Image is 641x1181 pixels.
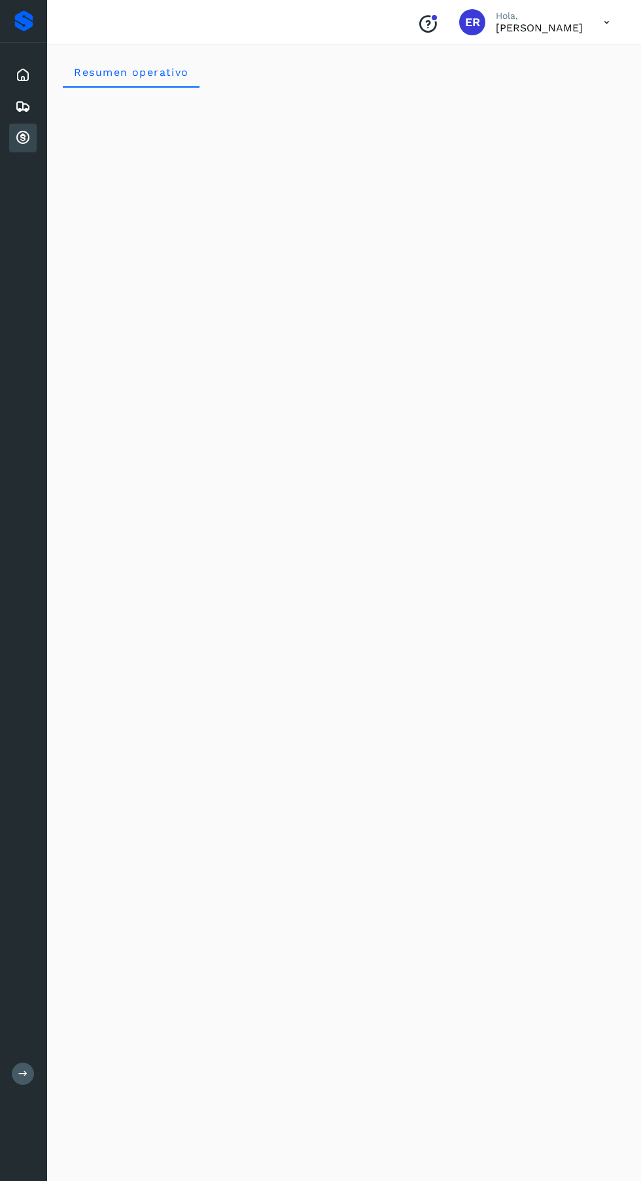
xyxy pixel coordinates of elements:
div: Embarques [9,92,37,121]
div: Inicio [9,61,37,90]
span: Resumen operativo [73,66,189,78]
p: Hola, [496,10,583,22]
p: Eduardo Reyes González [496,22,583,34]
div: Cuentas por cobrar [9,124,37,152]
